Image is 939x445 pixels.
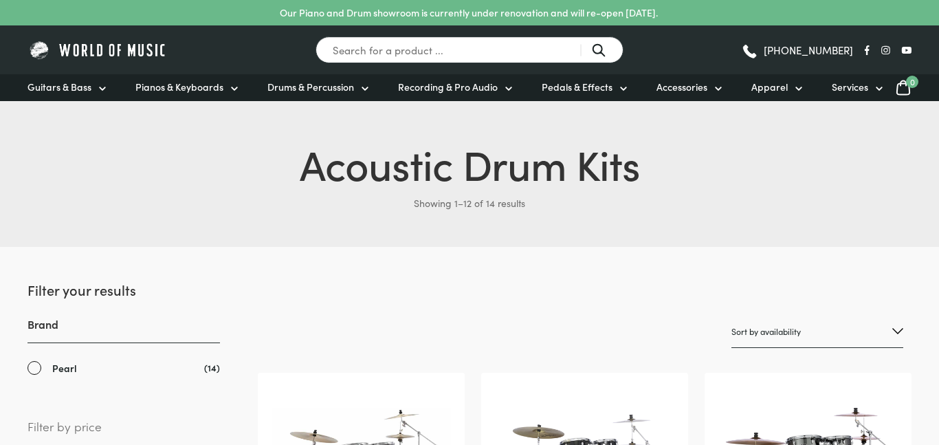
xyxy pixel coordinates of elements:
[316,36,623,63] input: Search for a product ...
[27,280,220,299] h2: Filter your results
[906,76,918,88] span: 0
[656,80,707,94] span: Accessories
[27,80,91,94] span: Guitars & Bass
[832,80,868,94] span: Services
[764,45,853,55] span: [PHONE_NUMBER]
[27,360,220,376] a: Pearl
[27,316,220,343] h3: Brand
[751,80,788,94] span: Apparel
[52,360,77,376] span: Pearl
[731,316,903,348] select: Shop order
[135,80,223,94] span: Pianos & Keyboards
[542,80,612,94] span: Pedals & Effects
[27,39,168,61] img: World of Music
[740,294,939,445] iframe: Chat with our support team
[280,6,658,20] p: Our Piano and Drum showroom is currently under renovation and will re-open [DATE].
[741,40,853,61] a: [PHONE_NUMBER]
[27,134,912,192] h1: Acoustic Drum Kits
[398,80,498,94] span: Recording & Pro Audio
[267,80,354,94] span: Drums & Percussion
[27,316,220,376] div: Brand
[204,360,220,375] span: (14)
[27,192,912,214] p: Showing 1–12 of 14 results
